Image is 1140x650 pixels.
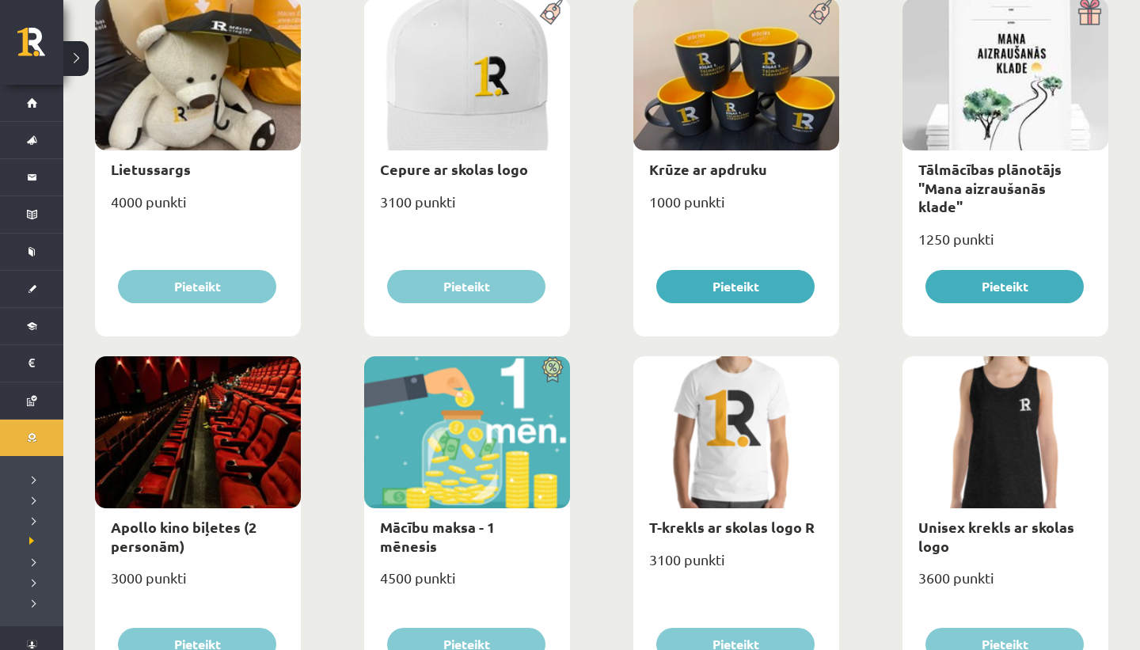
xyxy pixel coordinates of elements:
a: Krūze ar apdruku [649,160,767,178]
a: T-krekls ar skolas logo R [649,518,815,536]
div: 1000 punkti [633,188,839,228]
a: Apollo kino biļetes (2 personām) [111,518,256,554]
img: Atlaide [534,356,570,383]
button: Pieteikt [925,270,1084,303]
div: 3100 punkti [633,546,839,586]
a: Rīgas 1. Tālmācības vidusskola [17,28,63,67]
a: Cepure ar skolas logo [380,160,528,178]
a: Lietussargs [111,160,191,178]
div: 4000 punkti [95,188,301,228]
div: 1250 punkti [902,226,1108,265]
div: 3000 punkti [95,564,301,604]
a: Unisex krekls ar skolas logo [918,518,1074,554]
a: Mācību maksa - 1 mēnesis [380,518,495,554]
button: Pieteikt [387,270,545,303]
button: Pieteikt [656,270,815,303]
div: 3600 punkti [902,564,1108,604]
div: 3100 punkti [364,188,570,228]
div: 4500 punkti [364,564,570,604]
button: Pieteikt [118,270,276,303]
a: Tālmācības plānotājs "Mana aizraušanās klade" [918,160,1062,215]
